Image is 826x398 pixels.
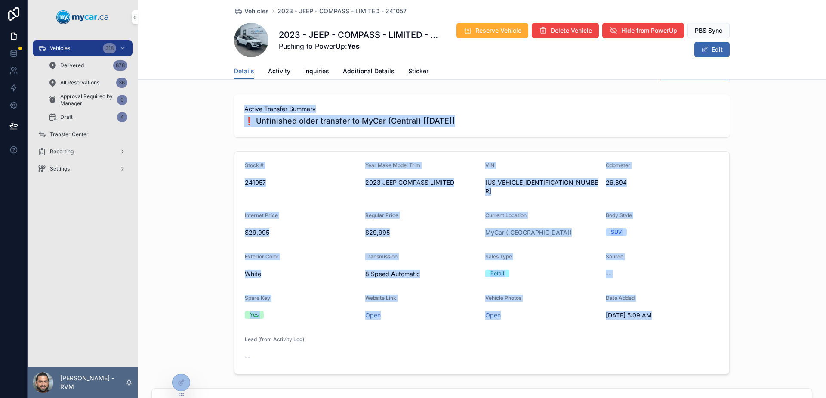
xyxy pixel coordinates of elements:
[343,63,395,81] a: Additional Details
[408,63,428,81] a: Sticker
[234,67,254,75] span: Details
[117,112,127,122] div: 4
[245,253,279,260] span: Exterior Color
[245,295,270,301] span: Spare Key
[60,374,126,391] p: [PERSON_NAME] - RVM
[245,352,250,361] span: --
[365,253,398,260] span: Transmission
[43,75,133,90] a: All Reservations36
[475,26,521,35] span: Reserve Vehicle
[490,270,504,277] div: Retail
[245,228,358,237] span: $29,995
[621,26,677,35] span: Hide from PowerUp
[245,212,278,218] span: Internet Price
[268,67,290,75] span: Activity
[365,311,381,319] a: Open
[687,23,730,38] button: PBS Sync
[268,63,290,81] a: Activity
[33,40,133,56] a: Vehicles318
[532,23,599,38] button: Delete Vehicle
[485,228,572,237] a: MyCar ([GEOGRAPHIC_DATA])
[60,93,114,107] span: Approval Required by Manager
[365,295,396,301] span: Website Link
[43,92,133,108] a: Approval Required by Manager0
[50,165,70,172] span: Settings
[234,63,254,80] a: Details
[485,178,599,196] span: [US_VEHICLE_IDENTIFICATION_NUMBER]
[606,178,719,187] span: 26,894
[365,178,479,187] span: 2023 JEEP COMPASS LIMITED
[485,162,494,168] span: VIN
[244,7,269,16] span: Vehicles
[365,270,479,278] span: 8 Speed Automatic
[33,161,133,177] a: Settings
[43,109,133,125] a: Draft4
[245,270,261,278] span: White
[279,29,442,41] h1: 2023 - JEEP - COMPASS - LIMITED - 241057
[551,26,592,35] span: Delete Vehicle
[33,144,133,159] a: Reporting
[485,212,527,218] span: Current Location
[116,78,127,88] div: 36
[245,336,304,342] span: Lead (from Activity Log)
[56,10,109,24] img: App logo
[117,95,127,105] div: 0
[60,79,99,86] span: All Reservations
[60,114,73,121] span: Draft
[695,26,722,35] span: PBS Sync
[50,45,70,52] span: Vehicles
[28,34,138,188] div: scrollable content
[485,253,512,260] span: Sales Type
[694,42,730,57] button: Edit
[50,148,74,155] span: Reporting
[485,295,521,301] span: Vehicle Photos
[60,62,84,69] span: Delivered
[408,67,428,75] span: Sticker
[234,7,269,16] a: Vehicles
[50,131,89,138] span: Transfer Center
[602,23,684,38] button: Hide from PowerUp
[43,58,133,73] a: Delivered878
[365,212,398,218] span: Regular Price
[347,42,360,50] strong: Yes
[244,115,719,127] span: ❗ Unfinished older transfer to MyCar (Central) [[DATE]]
[343,67,395,75] span: Additional Details
[245,178,358,187] span: 241057
[244,105,719,113] span: Active Transfer Summary
[365,228,479,237] span: $29,995
[606,212,632,218] span: Body Style
[606,253,623,260] span: Source
[103,43,116,53] div: 318
[606,311,719,320] span: [DATE] 5:09 AM
[33,127,133,142] a: Transfer Center
[304,63,329,81] a: Inquiries
[456,23,528,38] button: Reserve Vehicle
[250,311,259,319] div: Yes
[245,162,264,168] span: Stock #
[365,162,420,168] span: Year Make Model Trim
[279,41,442,51] span: Pushing to PowerUp:
[606,295,635,301] span: Date Added
[485,311,501,319] a: Open
[606,162,630,168] span: Odometer
[606,270,611,278] span: --
[277,7,407,16] a: 2023 - JEEP - COMPASS - LIMITED - 241057
[611,228,622,236] div: SUV
[113,60,127,71] div: 878
[304,67,329,75] span: Inquiries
